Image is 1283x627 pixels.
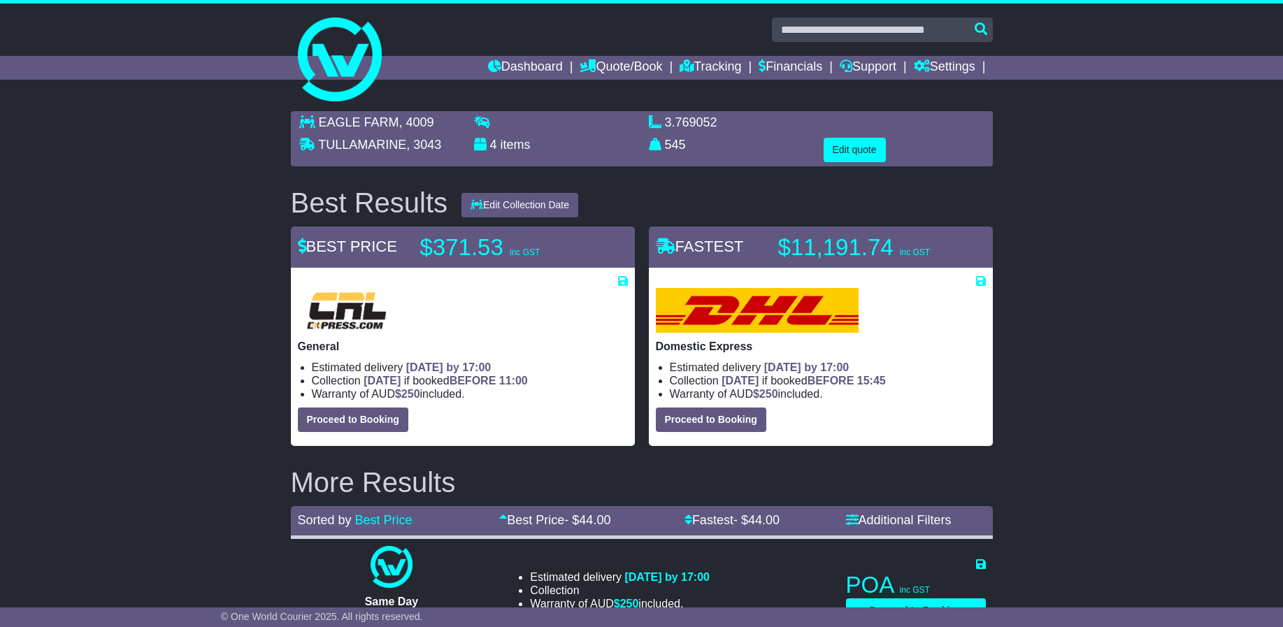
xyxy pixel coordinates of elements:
[824,138,886,162] button: Edit quote
[778,233,953,261] p: $11,191.74
[499,375,528,387] span: 11:00
[680,56,741,80] a: Tracking
[580,56,662,80] a: Quote/Book
[488,56,563,80] a: Dashboard
[656,408,766,432] button: Proceed to Booking
[406,138,441,152] span: , 3043
[846,571,986,599] p: POA
[900,585,930,595] span: inc GST
[846,598,986,623] button: Proceed to Booking
[670,374,986,387] li: Collection
[364,375,527,387] span: if booked
[530,584,710,597] li: Collection
[298,340,628,353] p: General
[298,238,397,255] span: BEST PRICE
[670,387,986,401] li: Warranty of AUD included.
[764,361,850,373] span: [DATE] by 17:00
[733,513,780,527] span: - $
[530,570,710,584] li: Estimated delivery
[420,233,595,261] p: $371.53
[298,408,408,432] button: Proceed to Booking
[312,387,628,401] li: Warranty of AUD included.
[298,288,396,333] img: CRL: General
[722,375,759,387] span: [DATE]
[461,193,578,217] button: Edit Collection Date
[808,375,854,387] span: BEFORE
[620,598,639,610] span: 250
[450,375,496,387] span: BEFORE
[656,340,986,353] p: Domestic Express
[221,611,423,622] span: © One World Courier 2025. All rights reserved.
[656,238,744,255] span: FASTEST
[670,361,986,374] li: Estimated delivery
[355,513,413,527] a: Best Price
[291,467,993,498] h2: More Results
[395,388,420,400] span: $
[298,513,352,527] span: Sorted by
[914,56,975,80] a: Settings
[406,361,492,373] span: [DATE] by 17:00
[624,571,710,583] span: [DATE] by 17:00
[364,375,401,387] span: [DATE]
[759,388,778,400] span: 250
[318,138,406,152] span: TULLAMARINE
[579,513,610,527] span: 44.00
[665,138,686,152] span: 545
[857,375,886,387] span: 15:45
[840,56,896,80] a: Support
[753,388,778,400] span: $
[748,513,780,527] span: 44.00
[530,597,710,610] li: Warranty of AUD included.
[900,247,930,257] span: inc GST
[399,115,434,129] span: , 4009
[510,247,540,257] span: inc GST
[614,598,639,610] span: $
[499,513,610,527] a: Best Price- $44.00
[846,513,952,527] a: Additional Filters
[284,187,455,218] div: Best Results
[501,138,531,152] span: items
[759,56,822,80] a: Financials
[665,115,717,129] span: 3.769052
[319,115,399,129] span: EAGLE FARM
[401,388,420,400] span: 250
[312,361,628,374] li: Estimated delivery
[722,375,885,387] span: if booked
[490,138,497,152] span: 4
[312,374,628,387] li: Collection
[371,546,413,588] img: One World Courier: Same Day Nationwide(quotes take 0.5-1 hour)
[684,513,780,527] a: Fastest- $44.00
[656,288,859,333] img: DHL: Domestic Express
[564,513,610,527] span: - $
